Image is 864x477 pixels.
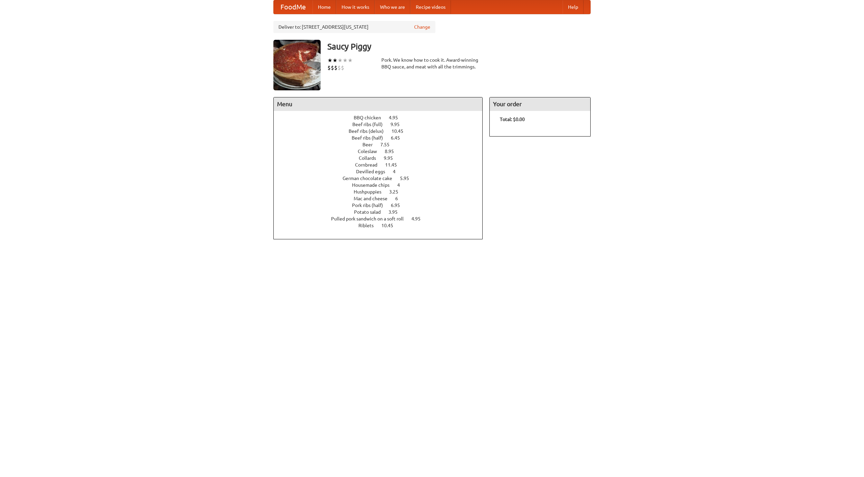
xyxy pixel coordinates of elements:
a: Change [414,24,430,30]
span: Collards [359,155,383,161]
span: Beef ribs (delux) [349,128,390,134]
span: 9.95 [390,122,406,127]
span: 10.45 [381,223,400,228]
span: 10.45 [391,128,410,134]
span: Coleslaw [358,149,384,154]
span: Hushpuppies [354,189,388,195]
b: Total: $0.00 [500,117,525,122]
div: Deliver to: [STREET_ADDRESS][US_STATE] [273,21,435,33]
span: 4 [397,182,407,188]
a: Housemade chips 4 [352,182,412,188]
span: Beef ribs (half) [352,135,390,141]
li: ★ [348,57,353,64]
a: BBQ chicken 4.95 [354,115,410,120]
span: 4.95 [389,115,405,120]
span: German chocolate cake [343,176,399,181]
a: Beef ribs (delux) 10.45 [349,128,416,134]
a: Home [313,0,336,14]
a: Beef ribs (full) 9.95 [352,122,412,127]
h4: Your order [490,97,590,111]
a: Beer 7.55 [362,142,402,147]
span: 3.25 [389,189,405,195]
a: German chocolate cake 5.95 [343,176,422,181]
li: $ [327,64,331,71]
span: Beer [362,142,379,147]
span: BBQ chicken [354,115,388,120]
li: ★ [343,57,348,64]
div: Pork. We know how to cook it. Award-winning BBQ sauce, and meat with all the trimmings. [381,57,483,70]
span: 5.95 [400,176,416,181]
span: 6 [395,196,405,201]
h4: Menu [274,97,482,111]
a: Hushpuppies 3.25 [354,189,411,195]
span: Beef ribs (full) [352,122,389,127]
span: Mac and cheese [354,196,394,201]
a: Cornbread 11.45 [355,162,409,168]
a: Help [563,0,584,14]
li: $ [331,64,334,71]
span: Devilled eggs [356,169,392,174]
span: Housemade chips [352,182,396,188]
span: Riblets [358,223,380,228]
span: Pork ribs (half) [352,203,390,208]
a: Pulled pork sandwich on a soft roll 4.95 [331,216,433,221]
li: ★ [332,57,337,64]
a: Potato salad 3.95 [354,209,410,215]
span: 7.55 [380,142,396,147]
a: Riblets 10.45 [358,223,406,228]
li: ★ [337,57,343,64]
a: Mac and cheese 6 [354,196,410,201]
a: Coleslaw 8.95 [358,149,406,154]
a: Devilled eggs 4 [356,169,408,174]
li: $ [337,64,341,71]
span: 4 [393,169,402,174]
li: $ [341,64,344,71]
h3: Saucy Piggy [327,40,591,53]
img: angular.jpg [273,40,321,90]
span: 6.95 [391,203,407,208]
span: Cornbread [355,162,384,168]
li: $ [334,64,337,71]
span: Potato salad [354,209,387,215]
span: Pulled pork sandwich on a soft roll [331,216,410,221]
span: 4.95 [411,216,427,221]
a: Who we are [375,0,410,14]
span: 11.45 [385,162,404,168]
span: 8.95 [385,149,401,154]
a: FoodMe [274,0,313,14]
a: Beef ribs (half) 6.45 [352,135,412,141]
a: Pork ribs (half) 6.95 [352,203,412,208]
span: 3.95 [388,209,404,215]
span: 9.95 [384,155,400,161]
a: How it works [336,0,375,14]
a: Recipe videos [410,0,451,14]
li: ★ [327,57,332,64]
span: 6.45 [391,135,407,141]
a: Collards 9.95 [359,155,405,161]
